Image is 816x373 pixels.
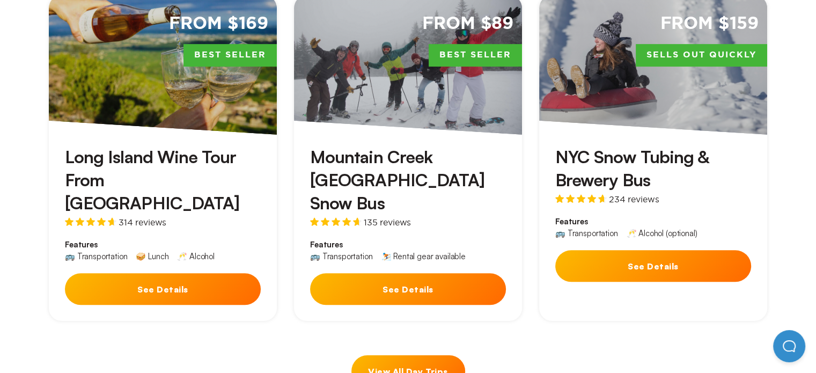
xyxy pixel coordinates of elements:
div: ⛷️ Rental gear available [381,252,465,260]
span: 314 reviews [119,218,166,226]
div: 🥂 Alcohol (optional) [626,229,697,237]
button: See Details [555,250,751,282]
h3: NYC Snow Tubing & Brewery Bus [555,145,751,192]
h3: Long Island Wine Tour From [GEOGRAPHIC_DATA] [65,145,261,215]
h3: Mountain Creek [GEOGRAPHIC_DATA] Snow Bus [310,145,506,215]
span: From $169 [169,12,268,35]
div: 🚌 Transportation [65,252,127,260]
span: Sells Out Quickly [636,44,767,67]
button: See Details [310,273,506,305]
div: 🥪 Lunch [136,252,168,260]
button: See Details [65,273,261,305]
span: Best Seller [429,44,522,67]
span: 135 reviews [364,218,411,226]
div: 🚌 Transportation [555,229,617,237]
div: 🚌 Transportation [310,252,372,260]
iframe: Help Scout Beacon - Open [773,330,805,362]
span: Features [555,216,751,227]
span: Best Seller [183,44,277,67]
div: 🥂 Alcohol [177,252,215,260]
span: Features [65,239,261,250]
span: 234 reviews [609,195,659,203]
span: From $89 [422,12,513,35]
span: From $159 [660,12,759,35]
span: Features [310,239,506,250]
